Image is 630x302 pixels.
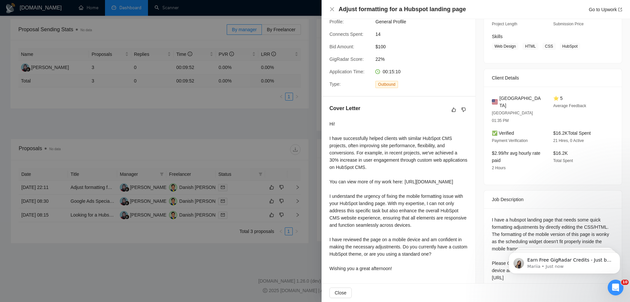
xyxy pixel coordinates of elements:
span: ✅ Verified [492,130,514,136]
a: Go to Upworkexport [589,7,622,12]
button: like [450,106,458,114]
span: 2 Hours [492,166,506,170]
span: Connects Spent: [329,32,364,37]
span: 22% [375,56,474,63]
span: Average Feedback [553,104,586,108]
span: $2.99/hr avg hourly rate paid [492,151,540,163]
span: 10 [621,280,629,285]
span: Web Design [492,43,518,50]
h4: Adjust formatting for a Hubspot landing page [339,5,466,13]
img: 🇺🇸 [492,98,498,105]
span: Project Length [492,22,517,26]
span: Total Spent [553,158,573,163]
span: Profile: [329,19,344,24]
span: [GEOGRAPHIC_DATA] 01:35 PM [492,111,533,123]
button: Close [329,288,352,298]
div: I have a hubspot landing page that needs some quick formatting adjustments by directly editing th... [492,216,614,281]
iframe: Intercom live chat [608,280,623,295]
span: HTML [522,43,538,50]
span: 21 Hires, 0 Active [553,138,584,143]
span: $16.2K Total Spent [553,130,591,136]
span: Type: [329,81,341,87]
span: Submission Price [553,22,584,26]
div: Client Details [492,69,614,87]
span: 14 [375,31,474,38]
span: HubSpot [560,43,580,50]
span: 00:15:10 [383,69,401,74]
span: Application Time: [329,69,365,74]
span: Close [335,289,346,296]
button: dislike [460,106,468,114]
span: Skills [492,34,503,39]
div: Job Description [492,191,614,208]
span: [GEOGRAPHIC_DATA] [499,95,543,109]
span: export [618,8,622,12]
span: GigRadar Score: [329,57,364,62]
span: Outbound [375,81,398,88]
span: dislike [461,107,466,112]
button: Close [329,7,335,12]
span: like [451,107,456,112]
span: ⭐ 5 [553,96,563,101]
span: $100 [375,43,474,50]
h5: Cover Letter [329,105,360,112]
span: General Profile [375,18,474,25]
div: Hi! I have successfully helped clients with similar HubSpot CMS projects, often improving site pe... [329,120,468,272]
span: Bid Amount: [329,44,354,49]
span: $16.2K [553,151,568,156]
span: CSS [542,43,556,50]
span: Payment Verification [492,138,528,143]
span: close [329,7,335,12]
iframe: Intercom notifications message [499,238,630,284]
span: clock-circle [375,69,380,74]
